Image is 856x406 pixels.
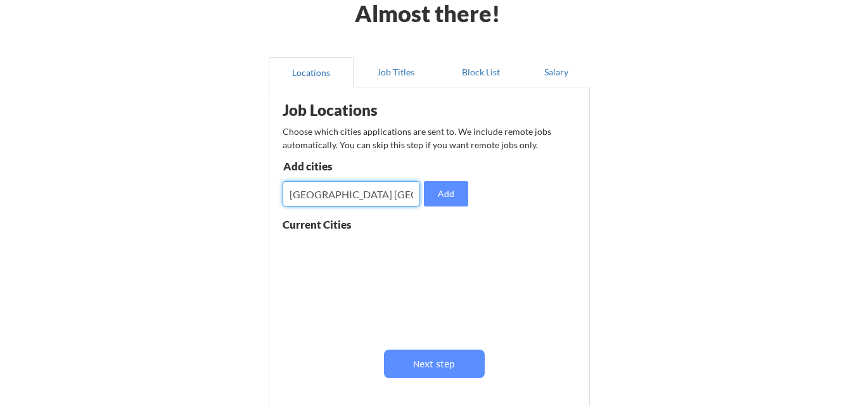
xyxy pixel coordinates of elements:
div: Add cities [283,161,414,172]
button: Block List [438,57,523,87]
button: Salary [523,57,590,87]
button: Job Titles [354,57,438,87]
div: Almost there! [339,2,516,25]
div: Current Cities [283,219,379,230]
button: Next step [384,350,485,378]
input: Type here... [283,181,420,206]
button: Locations [269,57,354,87]
div: Choose which cities applications are sent to. We include remote jobs automatically. You can skip ... [283,125,574,151]
button: Add [424,181,468,206]
div: Job Locations [283,103,442,118]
